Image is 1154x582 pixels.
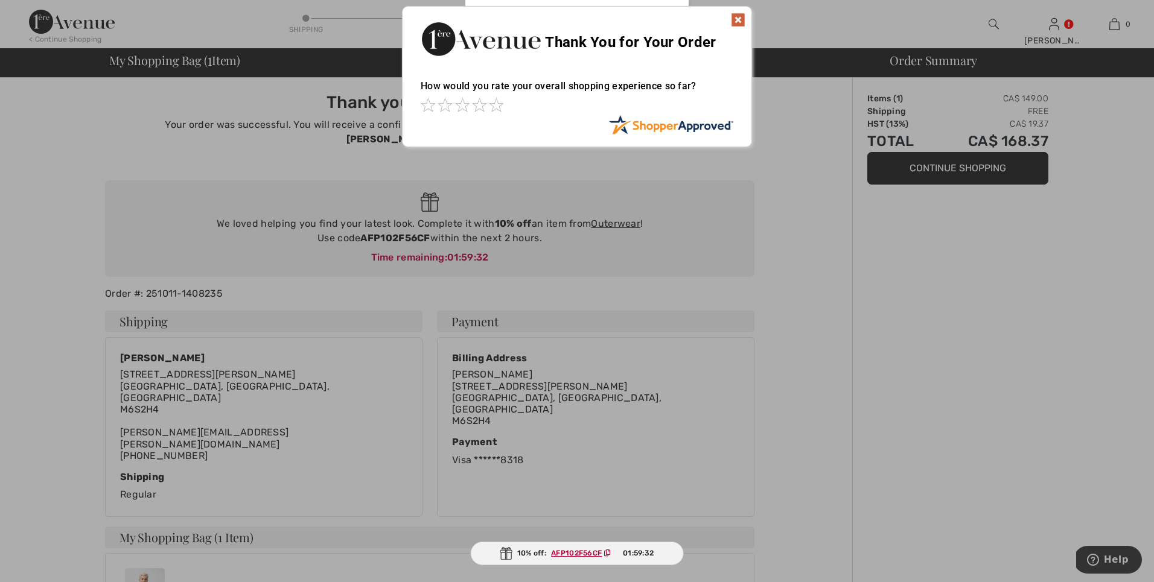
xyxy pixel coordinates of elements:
div: 10% off: [471,542,684,565]
div: How would you rate your overall shopping experience so far? [421,68,733,115]
img: Gift.svg [500,547,512,560]
ins: AFP102F56CF [551,549,602,557]
img: x [731,13,745,27]
span: 01:59:32 [623,548,654,558]
img: Thank You for Your Order [421,19,541,59]
span: Help [28,8,53,19]
span: Thank You for Your Order [545,34,716,51]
